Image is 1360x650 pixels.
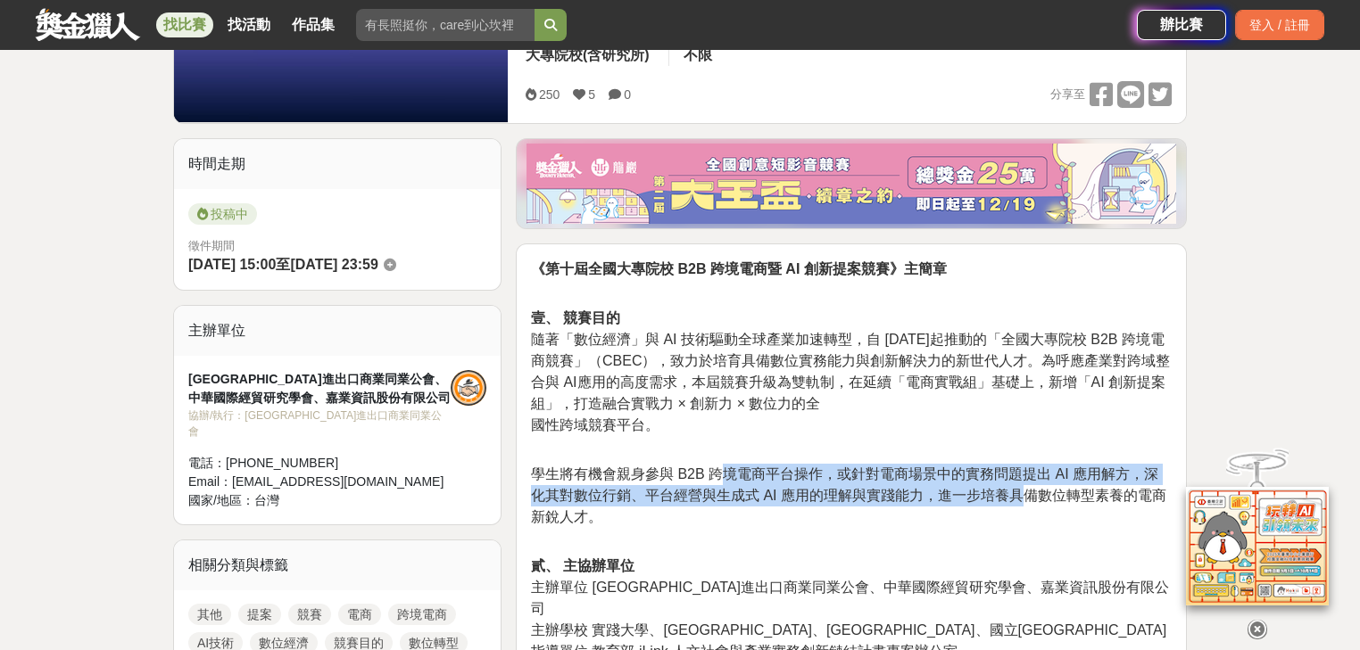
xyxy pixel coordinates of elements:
[588,87,595,102] span: 5
[338,604,381,625] a: 電商
[188,257,276,272] span: [DATE] 15:00
[1137,10,1226,40] a: 辦比賽
[526,47,650,62] span: 大專院校(含研究所)
[388,604,456,625] a: 跨境電商
[174,306,501,356] div: 主辦單位
[188,407,451,440] div: 協辦/執行： [GEOGRAPHIC_DATA]進出口商業同業公會
[531,580,1169,616] span: 主辦單位 [GEOGRAPHIC_DATA]進出口商業同業公會、中華國際經貿研究學會、嘉業資訊股份有限公司
[531,417,659,432] span: 國性跨域競賽平台。
[188,473,451,491] div: Email： [EMAIL_ADDRESS][DOMAIN_NAME]
[531,466,1166,524] span: 學生將有機會親身參與 B2B 跨境電商平台操作，或針對電商場景中的實務問題提出 AI 應用解方，深化其對數位行銷、平台經營與生成式 AI 應用的理解與實踐能力，進一步培養具備數位轉型素養的電商新...
[188,454,451,473] div: 電話： [PHONE_NUMBER]
[1235,10,1324,40] div: 登入 / 註冊
[531,332,1170,411] span: 隨著「數位經濟」與 AI 技術驅動全球產業加速轉型，自 [DATE]起推動的「全國大專院校 B2B 跨境電商競賽」（CBEC），致力於培育具備數位實務能力與創新解決力的新世代人才。為呼應產業對跨...
[188,370,451,407] div: [GEOGRAPHIC_DATA]進出口商業同業公會、中華國際經貿研究學會、嘉業資訊股份有限公司
[285,12,342,37] a: 作品集
[531,622,1166,638] span: 主辦學校 實踐大學、[GEOGRAPHIC_DATA]、[GEOGRAPHIC_DATA]、國立[GEOGRAPHIC_DATA]
[188,493,254,507] span: 國家/地區：
[356,9,535,41] input: 有長照挺你，care到心坎裡！青春出手，拍出照顧 影音徵件活動
[527,144,1176,224] img: 8068dfd1-7f05-4c16-9643-796e67b6f83e.png
[624,87,631,102] span: 0
[290,257,377,272] span: [DATE] 23:59
[539,87,560,102] span: 250
[288,604,331,625] a: 競賽
[174,540,501,590] div: 相關分類與標籤
[238,604,281,625] a: 提案
[188,604,231,625] a: 其他
[156,12,213,37] a: 找比賽
[531,261,947,276] strong: 《第十屆全國大專院校 B2B 跨境電商暨 AI 創新提案競賽》主簡章
[254,493,279,507] span: 台灣
[188,203,257,225] span: 投稿中
[276,257,290,272] span: 至
[188,239,235,252] span: 徵件期間
[1050,81,1085,108] span: 分享至
[220,12,278,37] a: 找活動
[531,310,620,325] strong: 壹、 競賽目的
[1186,487,1329,605] img: d2146d9a-e6f6-4337-9592-8cefde37ba6b.png
[684,47,712,62] span: 不限
[174,139,501,189] div: 時間走期
[531,558,634,573] strong: 貳、 主協辦單位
